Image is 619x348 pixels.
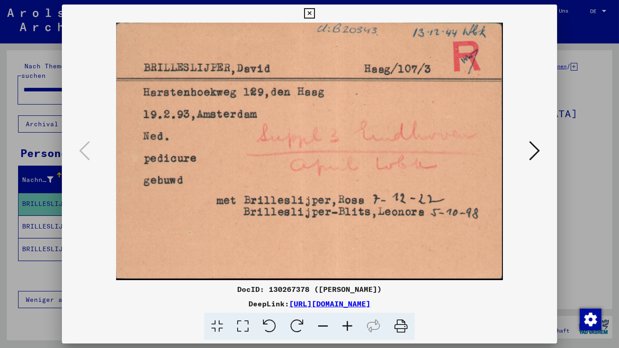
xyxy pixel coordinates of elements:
img: Zustimmung ändern [580,309,601,330]
div: Zustimmung ändern [579,308,601,330]
div: DocID: 130267378 ([PERSON_NAME]) [62,284,557,295]
div: DeepLink: [62,298,557,309]
img: 001.jpg [93,23,526,280]
a: [URL][DOMAIN_NAME] [289,299,370,308]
